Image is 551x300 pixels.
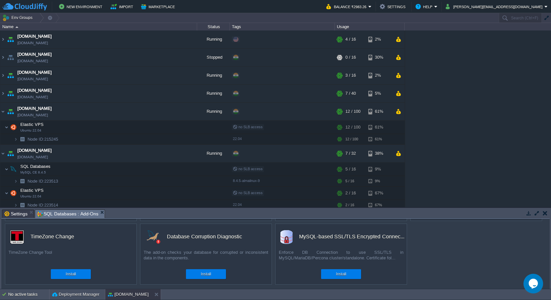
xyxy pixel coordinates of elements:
[6,145,15,162] img: AMDAwAAAACH5BAEAAAAALAAAAAABAAEAAAICRAEAOw==
[37,210,98,218] span: SQL Databases : Add-Ons
[201,271,211,277] button: Install
[5,250,136,266] div: TimeZone Change Tool
[17,69,52,76] a: [DOMAIN_NAME]
[145,230,160,244] img: database-corruption-check.png
[197,103,230,120] div: Running
[0,103,6,120] img: AMDAwAAAACH5BAEAAAAALAAAAAABAAEAAAICRAEAOw==
[233,125,263,129] span: no SLB access
[233,167,263,171] span: no SLB access
[20,188,45,193] span: Elastic VPS
[28,203,44,208] span: Node ID:
[233,137,242,141] span: 22.04
[6,67,15,84] img: AMDAwAAAACH5BAEAAAAALAAAAAABAAEAAAICRAEAOw==
[368,49,390,66] div: 30%
[345,103,360,120] div: 12 / 100
[345,145,356,162] div: 7 / 32
[17,58,48,64] span: [DOMAIN_NAME]
[18,200,27,210] img: AMDAwAAAACH5BAEAAAAALAAAAAABAAEAAAICRAEAOw==
[345,200,354,210] div: 2 / 16
[17,105,52,112] a: [DOMAIN_NAME]
[6,103,15,120] img: AMDAwAAAACH5BAEAAAAALAAAAAABAAEAAAICRAEAOw==
[27,136,59,142] span: 215245
[20,164,51,169] span: SQL Databases
[345,134,358,144] div: 12 / 100
[335,23,404,30] div: Usage
[345,176,354,186] div: 5 / 16
[17,51,52,58] a: [DOMAIN_NAME]
[280,230,293,244] img: mysql-based-ssl-addon.svg
[0,30,6,48] img: AMDAwAAAACH5BAEAAAAALAAAAAABAAEAAAICRAEAOw==
[17,87,52,94] a: [DOMAIN_NAME]
[108,291,149,298] button: [DOMAIN_NAME]
[10,230,24,244] img: timezone-logo.png
[233,203,242,207] span: 22.04
[17,33,52,40] a: [DOMAIN_NAME]
[27,178,59,184] a: Node ID:223513
[368,187,390,200] div: 67%
[27,136,59,142] a: Node ID:215245
[27,202,59,208] span: 223514
[233,179,260,183] span: 8.4.5-almalinux-9
[31,230,74,244] div: TimeZone Change
[52,291,99,298] button: Deployment Manager
[9,121,18,134] img: AMDAwAAAACH5BAEAAAAALAAAAAABAAEAAAICRAEAOw==
[27,202,59,208] a: Node ID:223514
[5,121,9,134] img: AMDAwAAAACH5BAEAAAAALAAAAAABAAEAAAICRAEAOw==
[5,163,9,176] img: AMDAwAAAACH5BAEAAAAALAAAAAABAAEAAAICRAEAOw==
[368,85,390,102] div: 5%
[6,30,15,48] img: AMDAwAAAACH5BAEAAAAALAAAAAABAAEAAAICRAEAOw==
[17,76,48,82] a: [DOMAIN_NAME]
[141,3,177,10] button: Marketplace
[17,154,48,160] span: [DOMAIN_NAME]
[368,30,390,48] div: 2%
[345,30,356,48] div: 4 / 16
[140,250,272,266] div: The add-on checks your database for corrupted or inconsistent data in the components.
[368,67,390,84] div: 2%
[197,67,230,84] div: Running
[9,163,18,176] img: AMDAwAAAACH5BAEAAAAALAAAAAABAAEAAAICRAEAOw==
[0,67,6,84] img: AMDAwAAAACH5BAEAAAAALAAAAAABAAEAAAICRAEAOw==
[1,23,197,30] div: Name
[523,274,544,293] iframe: chat widget
[27,178,59,184] span: 223513
[14,176,18,186] img: AMDAwAAAACH5BAEAAAAALAAAAAABAAEAAAICRAEAOw==
[20,170,46,174] span: MySQL CE 8.4.5
[380,3,407,10] button: Settings
[6,49,15,66] img: AMDAwAAAACH5BAEAAAAALAAAAAABAAEAAAICRAEAOw==
[368,145,390,162] div: 38%
[59,3,104,10] button: New Environment
[368,103,390,120] div: 61%
[14,134,18,144] img: AMDAwAAAACH5BAEAAAAALAAAAAABAAEAAAICRAEAOw==
[18,176,27,186] img: AMDAwAAAACH5BAEAAAAALAAAAAABAAEAAAICRAEAOw==
[345,85,356,102] div: 7 / 40
[17,40,48,46] a: [DOMAIN_NAME]
[66,271,76,277] button: Install
[0,49,6,66] img: AMDAwAAAACH5BAEAAAAALAAAAAABAAEAAAICRAEAOw==
[197,49,230,66] div: Stopped
[17,147,52,154] span: [DOMAIN_NAME]
[15,26,18,28] img: AMDAwAAAACH5BAEAAAAALAAAAAABAAEAAAICRAEAOw==
[197,23,230,30] div: Status
[233,191,263,195] span: no SLB access
[20,122,45,127] span: Elastic VPS
[230,23,335,30] div: Tags
[2,13,35,22] button: Env Groups
[14,200,18,210] img: AMDAwAAAACH5BAEAAAAALAAAAAABAAEAAAICRAEAOw==
[368,176,390,186] div: 9%
[0,85,6,102] img: AMDAwAAAACH5BAEAAAAALAAAAAABAAEAAAICRAEAOw==
[345,121,360,134] div: 12 / 100
[111,3,135,10] button: Import
[368,163,390,176] div: 9%
[416,3,434,10] button: Help
[326,3,368,10] button: Balance ₹2983.26
[345,163,356,176] div: 5 / 16
[2,3,47,11] img: CloudJiffy
[6,85,15,102] img: AMDAwAAAACH5BAEAAAAALAAAAAABAAEAAAICRAEAOw==
[167,230,242,244] div: Database Corruption Diagnostic
[20,122,45,127] a: Elastic VPSUbuntu 22.04
[345,67,356,84] div: 3 / 16
[336,271,346,277] button: Install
